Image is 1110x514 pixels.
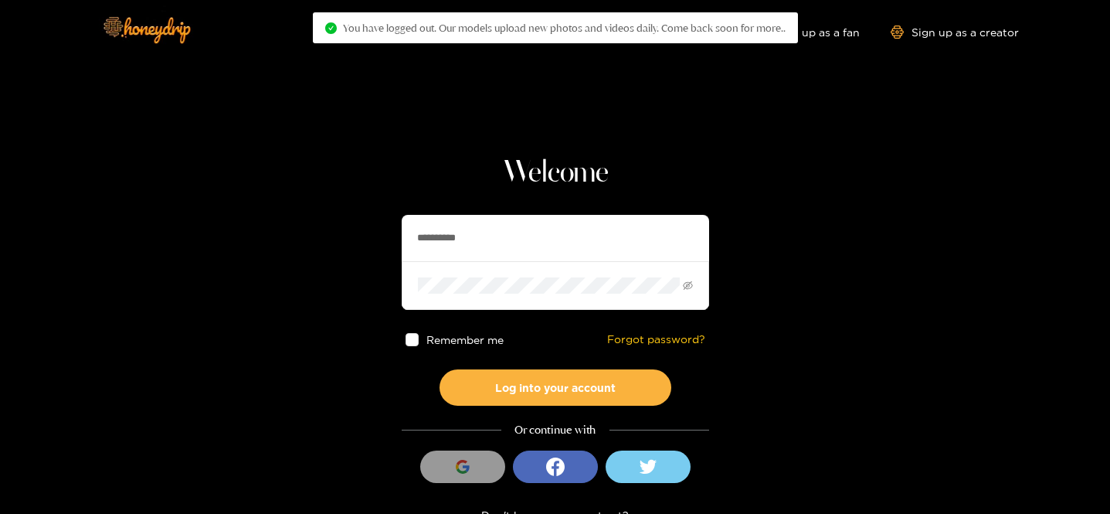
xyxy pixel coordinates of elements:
[607,333,705,346] a: Forgot password?
[683,281,693,291] span: eye-invisible
[343,22,786,34] span: You have logged out. Our models upload new photos and videos daily. Come back soon for more..
[426,334,503,346] span: Remember me
[325,22,337,34] span: check-circle
[402,155,709,192] h1: Welcome
[440,369,671,406] button: Log into your account
[402,421,709,439] div: Or continue with
[891,26,1019,39] a: Sign up as a creator
[754,26,860,39] a: Sign up as a fan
